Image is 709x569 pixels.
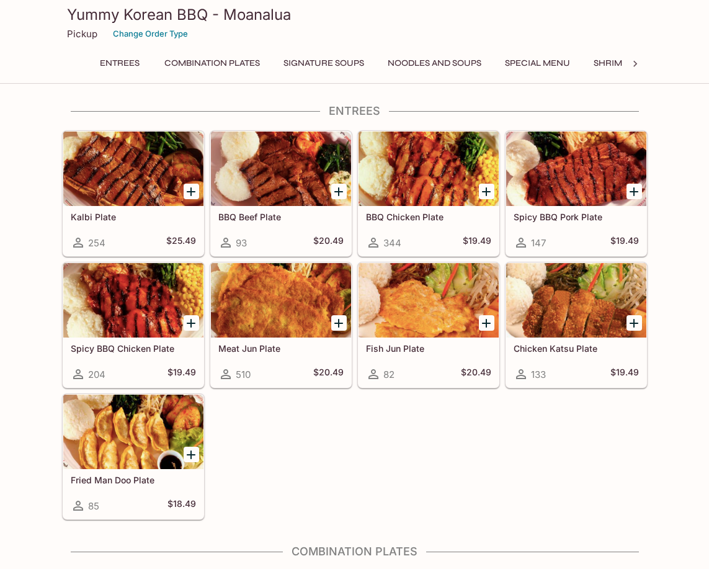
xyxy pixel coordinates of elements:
[514,212,639,222] h5: Spicy BBQ Pork Plate
[71,212,196,222] h5: Kalbi Plate
[506,132,646,206] div: Spicy BBQ Pork Plate
[63,263,203,338] div: Spicy BBQ Chicken Plate
[313,235,344,250] h5: $20.49
[358,131,499,256] a: BBQ Chicken Plate344$19.49
[167,498,196,513] h5: $18.49
[610,235,639,250] h5: $19.49
[184,184,199,199] button: Add Kalbi Plate
[63,131,204,256] a: Kalbi Plate254$25.49
[627,315,642,331] button: Add Chicken Katsu Plate
[166,235,196,250] h5: $25.49
[211,132,351,206] div: BBQ Beef Plate
[610,367,639,382] h5: $19.49
[67,5,643,24] h3: Yummy Korean BBQ - Moanalua
[331,184,347,199] button: Add BBQ Beef Plate
[461,367,491,382] h5: $20.49
[210,262,352,388] a: Meat Jun Plate510$20.49
[514,343,639,354] h5: Chicken Katsu Plate
[63,394,204,519] a: Fried Man Doo Plate85$18.49
[463,235,491,250] h5: $19.49
[331,315,347,331] button: Add Meat Jun Plate
[71,343,196,354] h5: Spicy BBQ Chicken Plate
[88,237,105,249] span: 254
[62,545,648,558] h4: Combination Plates
[313,367,344,382] h5: $20.49
[359,263,499,338] div: Fish Jun Plate
[383,237,401,249] span: 344
[498,55,577,72] button: Special Menu
[359,132,499,206] div: BBQ Chicken Plate
[63,262,204,388] a: Spicy BBQ Chicken Plate204$19.49
[88,369,105,380] span: 204
[63,132,203,206] div: Kalbi Plate
[88,500,99,512] span: 85
[158,55,267,72] button: Combination Plates
[71,475,196,485] h5: Fried Man Doo Plate
[479,184,494,199] button: Add BBQ Chicken Plate
[531,237,546,249] span: 147
[62,104,648,118] h4: Entrees
[236,237,247,249] span: 93
[211,263,351,338] div: Meat Jun Plate
[506,262,647,388] a: Chicken Katsu Plate133$19.49
[107,24,194,43] button: Change Order Type
[67,28,97,40] p: Pickup
[277,55,371,72] button: Signature Soups
[167,367,196,382] h5: $19.49
[381,55,488,72] button: Noodles and Soups
[479,315,494,331] button: Add Fish Jun Plate
[531,369,546,380] span: 133
[210,131,352,256] a: BBQ Beef Plate93$20.49
[184,315,199,331] button: Add Spicy BBQ Chicken Plate
[184,447,199,462] button: Add Fried Man Doo Plate
[366,212,491,222] h5: BBQ Chicken Plate
[358,262,499,388] a: Fish Jun Plate82$20.49
[218,212,344,222] h5: BBQ Beef Plate
[383,369,395,380] span: 82
[627,184,642,199] button: Add Spicy BBQ Pork Plate
[92,55,148,72] button: Entrees
[63,395,203,469] div: Fried Man Doo Plate
[218,343,344,354] h5: Meat Jun Plate
[587,55,676,72] button: Shrimp Combos
[506,263,646,338] div: Chicken Katsu Plate
[366,343,491,354] h5: Fish Jun Plate
[506,131,647,256] a: Spicy BBQ Pork Plate147$19.49
[236,369,251,380] span: 510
